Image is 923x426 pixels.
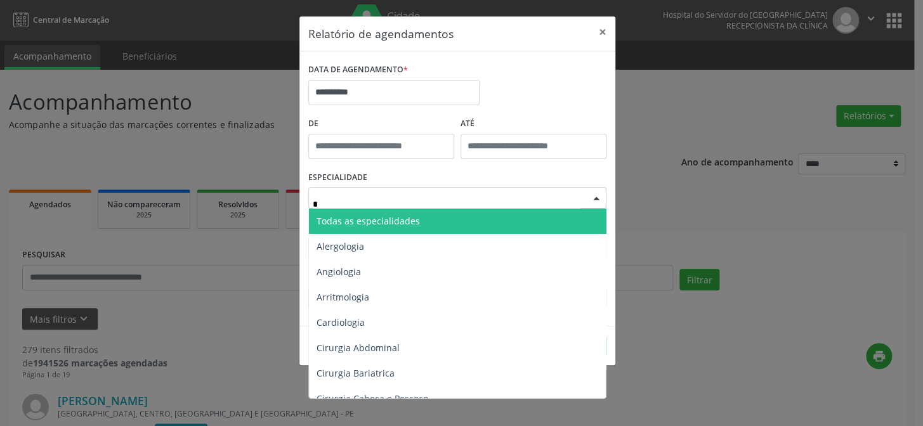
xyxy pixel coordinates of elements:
span: Cirurgia Cabeça e Pescoço [317,392,428,404]
span: Cirurgia Abdominal [317,342,400,354]
span: Cardiologia [317,316,365,328]
label: ATÉ [461,114,606,134]
span: Cirurgia Bariatrica [317,367,395,379]
label: De [308,114,454,134]
label: DATA DE AGENDAMENTO [308,60,408,80]
span: Angiologia [317,266,361,278]
label: ESPECIALIDADE [308,168,367,188]
button: Close [590,16,615,48]
span: Arritmologia [317,291,369,303]
span: Todas as especialidades [317,215,420,227]
span: Alergologia [317,240,364,252]
h5: Relatório de agendamentos [308,25,454,42]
